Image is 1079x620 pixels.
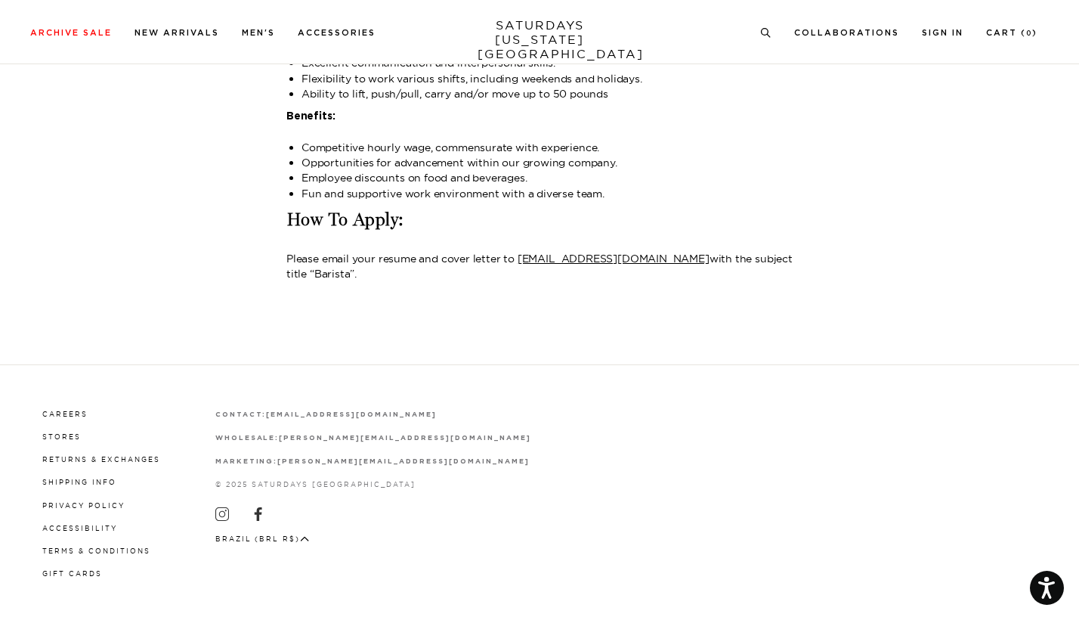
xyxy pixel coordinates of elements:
strong: contact: [215,411,267,418]
a: New Arrivals [134,29,219,37]
a: Shipping Info [42,478,116,486]
a: [EMAIL_ADDRESS][DOMAIN_NAME] [266,410,436,418]
strong: wholesale: [215,435,280,442]
a: Returns & Exchanges [42,455,160,463]
span: Employee discounts on food and beverages. [301,171,527,184]
p: © 2025 Saturdays [GEOGRAPHIC_DATA] [215,479,531,490]
a: Cart (0) [986,29,1037,37]
a: Collaborations [794,29,899,37]
span: Flexibility to work various shifts, including weekends and holidays. [301,72,642,85]
small: 0 [1026,30,1032,37]
a: Archive Sale [30,29,112,37]
b: How To Apply: [286,209,404,231]
a: [PERSON_NAME][EMAIL_ADDRESS][DOMAIN_NAME] [277,457,529,465]
a: Stores [42,432,81,441]
a: Gift Cards [42,569,102,578]
a: Accessories [298,29,376,37]
a: Sign In [922,29,963,37]
span: Fun and supportive work environment with a diverse team. [301,187,604,200]
a: Privacy Policy [42,501,125,510]
strong: [PERSON_NAME][EMAIL_ADDRESS][DOMAIN_NAME] [279,435,530,442]
a: Careers [42,410,88,418]
a: SATURDAYS[US_STATE][GEOGRAPHIC_DATA] [478,18,602,61]
a: [EMAIL_ADDRESS][DOMAIN_NAME] [518,252,710,265]
strong: [PERSON_NAME][EMAIL_ADDRESS][DOMAIN_NAME] [277,458,529,465]
span: Competitive hourly wage, commensurate with experience. [301,141,599,154]
span: Ability to lift, push/pull, carry and/or move up to 50 pounds [301,87,608,101]
a: Accessibility [42,524,117,532]
strong: [EMAIL_ADDRESS][DOMAIN_NAME] [266,411,436,418]
span: Please email your resume and cover letter to with the subject title “Barista”. [286,252,793,281]
button: Brazil (BRL R$) [215,533,310,544]
b: Benefits: [286,111,335,122]
a: Men's [242,29,275,37]
a: [PERSON_NAME][EMAIL_ADDRESS][DOMAIN_NAME] [279,433,530,442]
a: Terms & Conditions [42,547,150,555]
span: Opportunities for advancement within our growing company. [301,156,617,169]
strong: marketing: [215,458,278,465]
